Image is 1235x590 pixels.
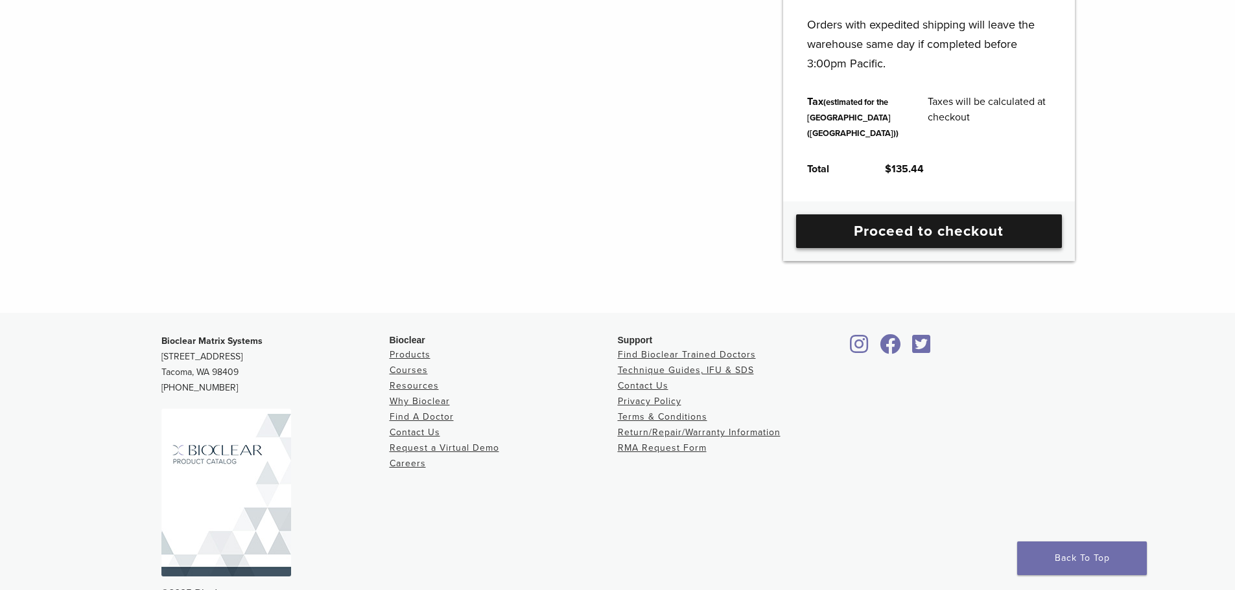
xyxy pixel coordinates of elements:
[618,427,781,438] a: Return/Repair/Warranty Information
[161,409,291,576] img: Bioclear
[618,365,754,376] a: Technique Guides, IFU & SDS
[390,380,439,391] a: Resources
[390,349,430,360] a: Products
[618,335,653,345] span: Support
[390,427,440,438] a: Contact Us
[885,163,924,176] bdi: 135.44
[390,411,454,422] a: Find A Doctor
[390,335,425,345] span: Bioclear
[846,342,873,355] a: Bioclear
[1017,541,1147,575] a: Back To Top
[618,411,707,422] a: Terms & Conditions
[618,380,668,391] a: Contact Us
[390,396,450,407] a: Why Bioclear
[161,335,263,346] strong: Bioclear Matrix Systems
[796,214,1062,248] a: Proceed to checkout
[618,396,681,407] a: Privacy Policy
[161,334,390,396] p: [STREET_ADDRESS] Tacoma, WA 98409 [PHONE_NUMBER]
[390,365,428,376] a: Courses
[908,342,935,355] a: Bioclear
[913,84,1065,151] td: Taxes will be calculated at checkout
[618,349,756,360] a: Find Bioclear Trained Doctors
[807,97,899,139] small: (estimated for the [GEOGRAPHIC_DATA] ([GEOGRAPHIC_DATA]))
[876,342,906,355] a: Bioclear
[793,84,913,151] th: Tax
[618,442,707,453] a: RMA Request Form
[390,458,426,469] a: Careers
[793,151,871,187] th: Total
[885,163,891,176] span: $
[390,442,499,453] a: Request a Virtual Demo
